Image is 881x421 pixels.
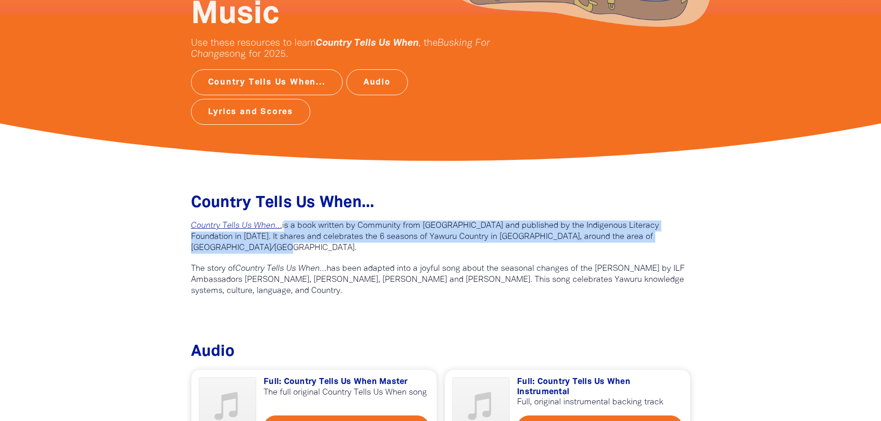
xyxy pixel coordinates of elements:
a: Country Tells Us When... [191,69,343,95]
p: Use these resources to learn , the song for 2025. [191,38,515,60]
em: Busking For Change [191,39,490,59]
p: is a book written by Community from [GEOGRAPHIC_DATA] and published by the Indigenous Literacy Fo... [191,220,690,254]
span: Audio [191,345,234,359]
span: Music [191,0,279,29]
em: Country Tells Us When… [235,265,327,273]
a: Country Tells Us When… [191,222,282,230]
a: Lyrics and Scores [191,99,311,125]
h3: Full: Country Tells Us When Instrumental [517,377,683,397]
p: The story of has been adapted into a joyful song about the seasonal changes of the [PERSON_NAME] ... [191,263,690,297]
em: Country Tells Us When [316,39,419,48]
span: Country Tells Us When﻿... [191,196,375,210]
a: Audio [346,69,408,95]
h3: Full: Country Tells Us When Master [264,377,429,387]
